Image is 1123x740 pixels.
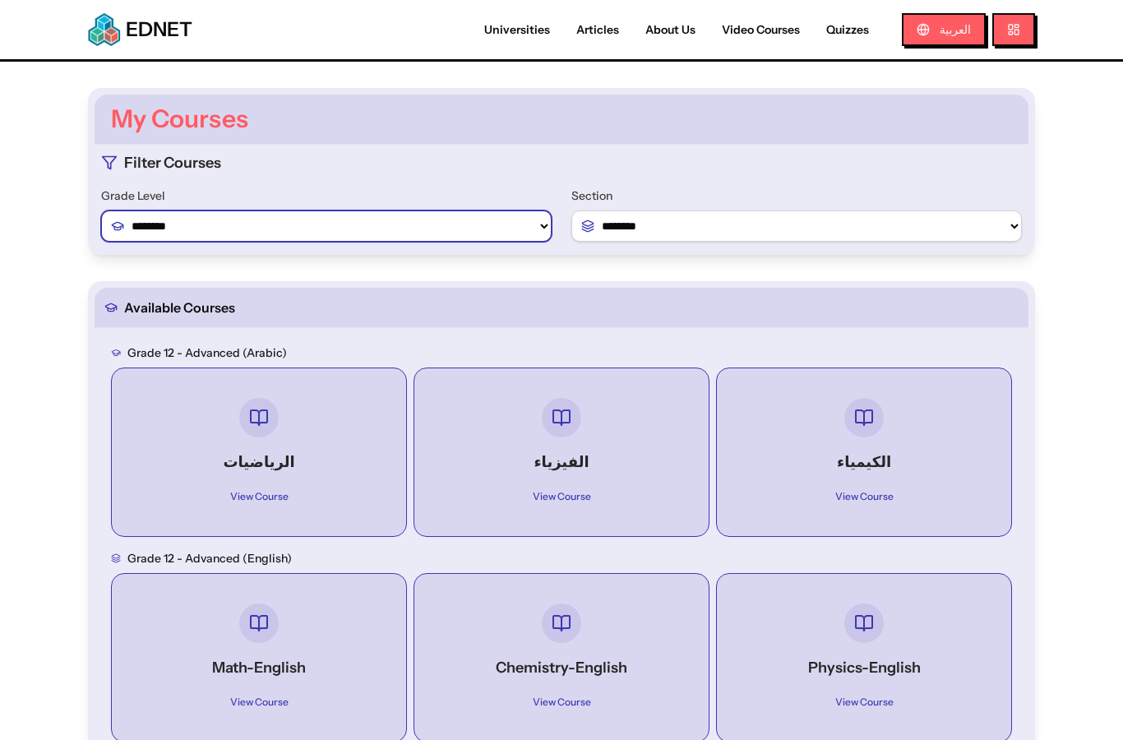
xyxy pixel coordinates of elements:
[444,656,679,679] h4: Chemistry-English
[444,451,679,474] h4: الفيزياء
[111,104,1012,134] h1: My Courses
[471,21,563,39] a: Universities
[632,21,709,39] a: About Us
[523,692,601,712] span: View Course
[125,382,393,523] a: الرياضياتView Course
[220,487,298,506] span: View Course
[709,21,813,39] a: Video Courses
[141,656,377,679] h4: Math-English
[902,13,986,46] button: العربية
[825,487,903,506] span: View Course
[101,187,552,204] label: Grade Level
[220,692,298,712] span: View Course
[427,587,696,728] a: Chemistry-EnglishView Course
[523,487,601,506] span: View Course
[813,21,882,39] a: Quizzes
[124,151,221,174] h2: Filter Courses
[730,382,998,523] a: الكيمياءView Course
[126,16,192,43] span: EDNET
[88,13,121,46] img: EDNET
[127,550,292,567] h3: Grade 12 - advanced (English)
[124,298,235,317] span: Available Courses
[127,345,287,361] h3: Grade 12 - advanced (Arabic)
[563,21,632,39] a: Articles
[141,451,377,474] h4: الرياضيات
[427,382,696,523] a: الفيزياءView Course
[571,187,1022,204] label: Section
[88,13,192,46] a: EDNETEDNET
[746,656,982,679] h4: Physics-English
[825,692,903,712] span: View Course
[730,587,998,728] a: Physics-EnglishView Course
[125,587,393,728] a: Math-EnglishView Course
[746,451,982,474] h4: الكيمياء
